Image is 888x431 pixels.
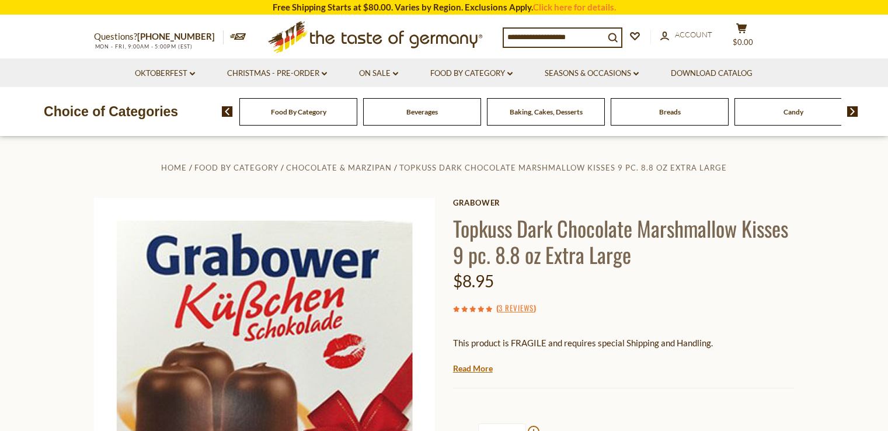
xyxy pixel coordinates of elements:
a: Baking, Cakes, Desserts [510,107,583,116]
a: Download Catalog [671,67,753,80]
a: Food By Category [271,107,326,116]
a: Account [660,29,712,41]
p: This product is FRAGILE and requires special Shipping and Handling. [453,336,795,350]
a: Christmas - PRE-ORDER [227,67,327,80]
a: Home [161,163,187,172]
a: Oktoberfest [135,67,195,80]
a: Candy [783,107,803,116]
a: Grabower [453,198,795,207]
a: 3 Reviews [499,302,534,315]
a: Breads [659,107,681,116]
a: On Sale [359,67,398,80]
p: Questions? [94,29,224,44]
li: We will ship this product in heat-protective, cushioned packaging and ice during warm weather mon... [464,359,795,374]
img: previous arrow [222,106,233,117]
img: next arrow [847,106,858,117]
button: $0.00 [725,23,760,52]
a: Seasons & Occasions [545,67,639,80]
a: Read More [453,363,493,374]
a: Beverages [406,107,438,116]
a: Chocolate & Marzipan [286,163,392,172]
span: $8.95 [453,271,494,291]
span: $0.00 [733,37,753,47]
a: Click here for details. [533,2,616,12]
a: Food By Category [194,163,278,172]
h1: Topkuss Dark Chocolate Marshmallow Kisses 9 pc. 8.8 oz Extra Large [453,215,795,267]
span: Account [675,30,712,39]
span: ( ) [496,302,536,314]
a: Food By Category [430,67,513,80]
span: MON - FRI, 9:00AM - 5:00PM (EST) [94,43,193,50]
a: Topkuss Dark Chocolate Marshmallow Kisses 9 pc. 8.8 oz Extra Large [399,163,727,172]
a: [PHONE_NUMBER] [137,31,215,41]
